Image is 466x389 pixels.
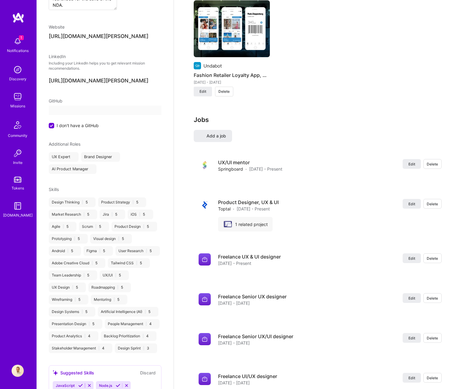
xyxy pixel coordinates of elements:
span: Edit [408,256,415,261]
span: | [145,309,146,314]
i: Reject [124,383,129,388]
div: Design Sprint 3 [115,343,157,353]
span: Delete [218,89,230,94]
i: icon Close [154,323,157,325]
h4: Freelance Senior UX/UI designer [218,333,293,340]
img: Company logo [199,253,211,266]
span: Skills [49,187,59,192]
div: Agile 5 [49,222,76,231]
div: Presentation Design 5 [49,319,102,329]
span: Toptal [218,206,231,212]
i: Reject [87,383,92,388]
div: UX Design 5 [49,283,86,292]
div: UX Expert [49,152,79,162]
div: Product Analytics 4 [49,331,98,341]
span: · [245,166,247,172]
span: | [118,236,119,241]
img: Company logo [199,373,211,385]
span: | [74,236,75,241]
p: Including your LinkedIn helps you to get relevant mission recommendations. [49,61,161,71]
div: Missions [10,103,25,109]
i: icon Close [108,250,110,252]
span: | [83,273,85,278]
span: Edit [408,162,415,167]
h3: Jobs [194,116,447,123]
span: Add a job [200,133,226,139]
i: icon Close [93,335,95,337]
div: 1 related project [218,217,273,231]
i: icon Close [120,214,122,216]
span: | [136,261,137,266]
i: icon Close [83,238,85,240]
i: icon Close [90,201,93,203]
img: teamwork [12,91,24,103]
div: Scrum 5 [79,222,109,231]
button: Delete [423,333,442,343]
i: icon Close [141,201,143,203]
button: Add a job [194,130,232,142]
div: Stakeholder Management 4 [49,343,112,353]
span: GitHub [49,98,62,103]
i: icon Close [122,299,124,301]
div: [DATE] - [DATE] [194,79,270,85]
img: Invite [12,147,24,159]
i: icon Close [92,274,94,276]
span: | [132,200,134,205]
span: | [139,212,140,217]
img: Company logo [199,333,211,345]
div: User Research 5 [115,246,160,256]
span: | [63,224,64,229]
img: User Avatar [12,365,24,377]
i: icon SuggestedTeams [53,370,58,375]
img: bell [12,35,24,47]
h4: Fashion Retailer Loyalty App, UX and UI Design [194,71,270,79]
button: Delete [423,199,442,209]
div: Artificial Intelligence (AI) 5 [98,307,158,317]
span: [DATE] - Present [237,206,270,212]
div: Product Strategy 5 [98,197,146,207]
i: Accept [78,383,83,388]
span: [DATE] - Present [218,260,251,266]
i: icon Close [73,156,76,158]
div: Invite [13,159,23,166]
i: icon Close [152,347,154,349]
div: Market Research 5 [49,210,97,219]
div: Figma 5 [83,246,113,256]
div: Android 5 [49,246,81,256]
div: Design Thinking 5 [49,197,96,207]
span: Edit [408,296,415,301]
button: Delete [423,253,442,263]
i: icon Close [76,250,78,252]
i: icon Close [83,299,85,301]
i: icon Close [97,323,99,325]
div: Notifications [7,47,29,54]
button: Edit [403,333,421,343]
button: Delete [423,373,442,383]
img: Toptal [224,221,232,227]
button: Edit [403,293,421,303]
span: | [83,212,85,217]
span: Website [49,24,65,30]
span: | [95,224,97,229]
span: [DATE] - [DATE] [218,380,250,386]
button: Delete [215,87,233,96]
div: Backlog Prioritization 4 [101,331,157,341]
span: | [143,224,144,229]
span: Delete [427,335,438,341]
img: Company logo [199,159,211,171]
div: Prototyping 5 [49,234,88,244]
i: Accept [116,383,120,388]
div: Discovery [9,76,26,82]
div: Mentoring 5 [91,295,127,304]
span: | [82,200,83,205]
button: Edit [403,253,421,263]
img: Community [10,118,25,132]
span: Delete [427,201,438,207]
span: | [117,285,118,290]
input: http://... [49,32,161,41]
span: [DATE] - [DATE] [218,340,250,346]
div: People Management 4 [105,319,160,329]
span: [DATE] - Present [249,166,282,172]
span: | [89,321,90,326]
img: discovery [12,64,24,76]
